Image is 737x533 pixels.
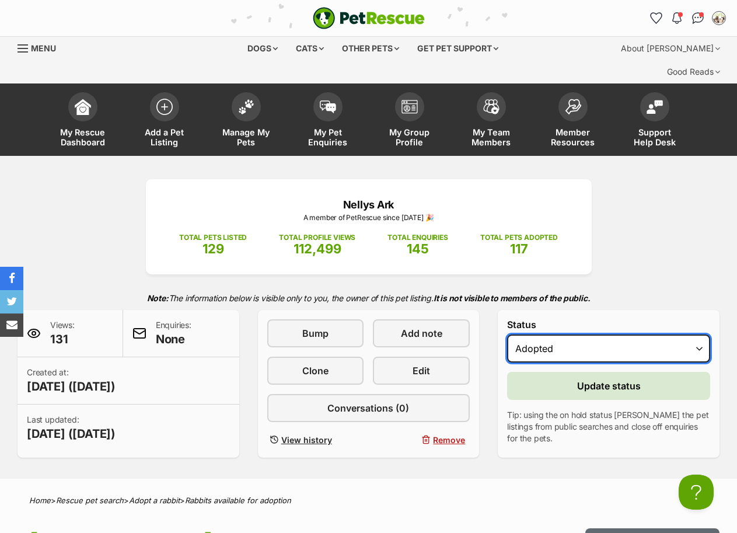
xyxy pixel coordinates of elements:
[507,319,710,330] label: Status
[302,364,329,378] span: Clone
[267,319,364,347] a: Bump
[27,426,116,442] span: [DATE] ([DATE])
[327,401,409,415] span: Conversations (0)
[288,37,332,60] div: Cats
[507,372,710,400] button: Update status
[507,409,710,444] p: Tip: using the on hold status [PERSON_NAME] the pet listings from public searches and close off e...
[692,12,704,24] img: chat-41dd97257d64d25036548639549fe6c8038ab92f7586957e7f3b1b290dea8141.svg
[267,431,364,448] a: View history
[679,475,714,510] iframe: Help Scout Beacon - Open
[373,357,470,385] a: Edit
[27,414,116,442] p: Last updated:
[433,434,465,446] span: Remove
[279,232,355,243] p: TOTAL PROFILE VIEWS
[163,212,574,223] p: A member of PetRescue since [DATE] 🎉
[156,319,191,347] p: Enquiries:
[413,364,430,378] span: Edit
[532,86,614,156] a: Member Resources
[334,37,407,60] div: Other pets
[465,127,518,147] span: My Team Members
[179,232,247,243] p: TOTAL PETS LISTED
[287,86,369,156] a: My Pet Enquiries
[480,232,558,243] p: TOTAL PETS ADOPTED
[659,60,728,83] div: Good Reads
[547,127,599,147] span: Member Resources
[156,99,173,115] img: add-pet-listing-icon-0afa8454b4691262ce3f59096e99ab1cd57d4a30225e0717b998d2c9b9846f56.svg
[57,127,109,147] span: My Rescue Dashboard
[313,7,425,29] a: PetRescue
[450,86,532,156] a: My Team Members
[185,496,291,505] a: Rabbits available for adoption
[138,127,191,147] span: Add a Pet Listing
[628,127,681,147] span: Support Help Desk
[320,100,336,113] img: pet-enquiries-icon-7e3ad2cf08bfb03b45e93fb7055b45f3efa6380592205ae92323e6603595dc1f.svg
[124,86,205,156] a: Add a Pet Listing
[238,99,254,114] img: manage-my-pets-icon-02211641906a0b7f246fdf0571729dbe1e7629f14944591b6c1af311fb30b64b.svg
[407,241,429,256] span: 145
[483,99,500,114] img: team-members-icon-5396bd8760b3fe7c0b43da4ab00e1e3bb1a5d9ba89233759b79545d2d3fc5d0d.svg
[710,9,728,27] button: My account
[647,9,728,27] ul: Account quick links
[409,37,507,60] div: Get pet support
[373,431,470,448] button: Remove
[565,99,581,114] img: member-resources-icon-8e73f808a243e03378d46382f2149f9095a855e16c252ad45f914b54edf8863c.svg
[302,127,354,147] span: My Pet Enquiries
[689,9,707,27] a: Conversations
[313,7,425,29] img: logo-e224e6f780fb5917bec1dbf3a21bbac754714ae5b6737aabdf751b685950b380.svg
[401,100,418,114] img: group-profile-icon-3fa3cf56718a62981997c0bc7e787c4b2cf8bcc04b72c1350f741eb67cf2f40e.svg
[373,319,470,347] a: Add note
[267,394,470,422] a: Conversations (0)
[50,319,75,347] p: Views:
[510,241,528,256] span: 117
[267,357,364,385] a: Clone
[18,286,719,310] p: The information below is visible only to you, the owner of this pet listing.
[50,331,75,347] span: 131
[434,293,591,303] strong: It is not visible to members of the public.
[281,434,332,446] span: View history
[27,378,116,395] span: [DATE] ([DATE])
[163,197,574,212] p: Nellys Ark
[75,99,91,115] img: dashboard-icon-eb2f2d2d3e046f16d808141f083e7271f6b2e854fb5c12c21221c1fb7104beca.svg
[614,86,696,156] a: Support Help Desk
[613,37,728,60] div: About [PERSON_NAME]
[668,9,686,27] button: Notifications
[156,331,191,347] span: None
[239,37,286,60] div: Dogs
[302,326,329,340] span: Bump
[713,12,725,24] img: Tim or Narelle Walsh profile pic
[387,232,448,243] p: TOTAL ENQUIRIES
[220,127,273,147] span: Manage My Pets
[647,9,665,27] a: Favourites
[56,496,124,505] a: Rescue pet search
[31,43,56,53] span: Menu
[672,12,682,24] img: notifications-46538b983faf8c2785f20acdc204bb7945ddae34d4c08c2a6579f10ce5e182be.svg
[401,326,442,340] span: Add note
[205,86,287,156] a: Manage My Pets
[29,496,51,505] a: Home
[369,86,450,156] a: My Group Profile
[27,367,116,395] p: Created at:
[147,293,169,303] strong: Note:
[42,86,124,156] a: My Rescue Dashboard
[202,241,224,256] span: 129
[647,100,663,114] img: help-desk-icon-fdf02630f3aa405de69fd3d07c3f3aa587a6932b1a1747fa1d2bba05be0121f9.svg
[294,241,341,256] span: 112,499
[577,379,641,393] span: Update status
[129,496,180,505] a: Adopt a rabbit
[18,37,64,58] a: Menu
[383,127,436,147] span: My Group Profile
